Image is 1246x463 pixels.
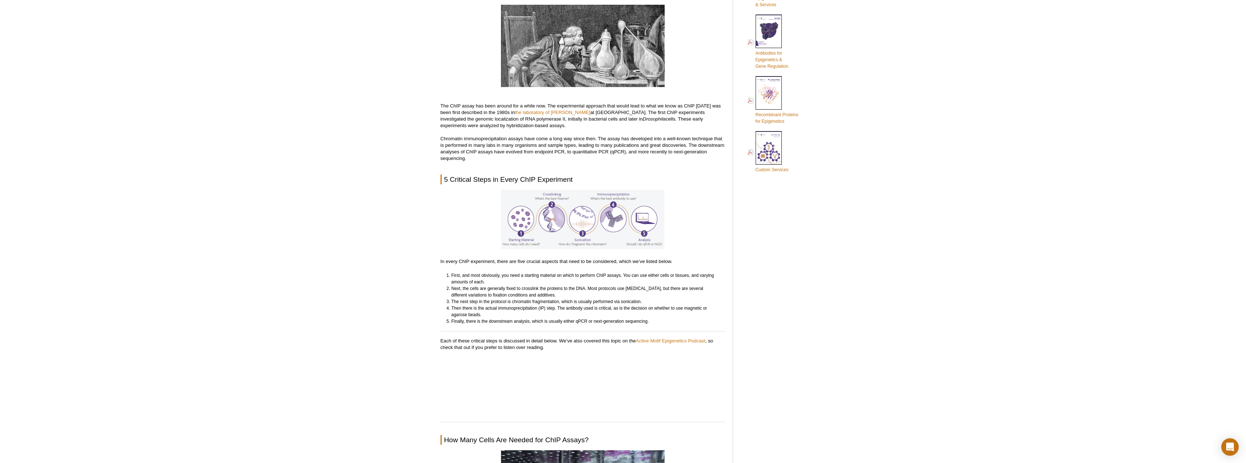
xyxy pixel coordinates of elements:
a: Custom Services [748,130,789,174]
img: Rec_prots_140604_cover_web_70x200 [756,76,782,110]
span: Custom Services [756,167,789,172]
iframe: Multiple Challenges in ChIP (Adam Blattler) [441,358,720,413]
li: Next, the cells are generally fixed to crosslink the proteins to the DNA. Most protocols use [MED... [451,285,719,298]
h2: 5 Critical Steps in Every ChIP Experiment [441,174,725,184]
img: 5 Critical Steps [501,190,665,249]
li: Then there is the actual immunoprecipitation (IP) step. The antibody used is critical, as is the ... [451,305,719,318]
li: Finally, there is the downstream analysis, which is usually either qPCR or next-generation sequen... [451,318,719,325]
li: First, and most obviously, you need a starting material on which to perform ChIP assays. You can ... [451,272,719,285]
a: Active Motif Epigenetics Podcast [636,338,705,344]
img: Historical science laboratory [501,5,665,87]
div: Open Intercom Messenger [1221,438,1239,456]
p: The ChIP assay has been around for a while now. The experimental approach that would lead to what... [441,103,725,162]
a: Recombinant Proteinsfor Epigenetics [748,75,799,125]
a: the laboratory of [PERSON_NAME] [515,110,590,115]
li: The next step in the protocol is chromatin fragmentation, which is usually performed via sonication. [451,298,719,305]
p: In every ChIP experiment, there are five crucial aspects that need to be considered, which we’ve ... [441,258,725,265]
span: Antibodies for Epigenetics & Gene Regulation [756,51,788,69]
img: Custom_Services_cover [756,131,782,165]
p: Each of these critical steps is discussed in detail below. We’ve also covered this topic on the ,... [441,338,725,351]
h2: How Many Cells Are Needed for ChIP Assays? [441,435,725,445]
em: Drosophila [643,116,666,122]
a: Antibodies forEpigenetics &Gene Regulation [748,14,788,70]
img: Abs_epi_2015_cover_web_70x200 [756,15,782,48]
span: Recombinant Proteins for Epigenetics [756,112,799,124]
